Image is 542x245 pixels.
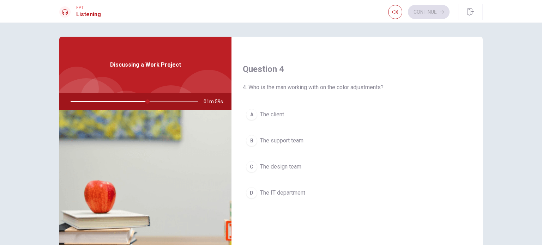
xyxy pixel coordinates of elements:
[243,184,471,202] button: DThe IT department
[243,83,471,92] span: 4. Who is the man working with on the color adjustments?
[260,110,284,119] span: The client
[110,61,181,69] span: Discussing a Work Project
[246,161,257,172] div: C
[260,189,305,197] span: The IT department
[76,10,101,19] h1: Listening
[243,132,471,149] button: BThe support team
[246,109,257,120] div: A
[204,93,229,110] span: 01m 59s
[246,187,257,198] div: D
[76,5,101,10] span: EPT
[243,158,471,176] button: CThe design team
[260,163,301,171] span: The design team
[243,106,471,123] button: AThe client
[246,135,257,146] div: B
[243,63,471,75] h4: Question 4
[260,136,303,145] span: The support team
